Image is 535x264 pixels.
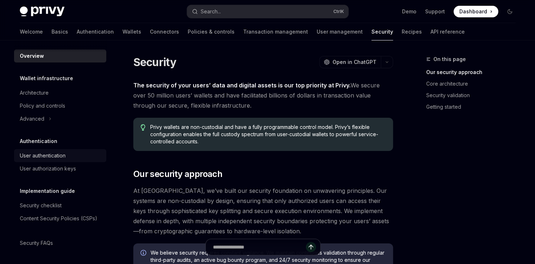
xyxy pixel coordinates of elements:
svg: Tip [141,124,146,131]
div: Security FAQs [20,239,53,247]
span: Dashboard [459,8,487,15]
a: Dashboard [454,6,498,17]
a: Recipes [402,23,422,40]
span: Our security approach [133,168,222,180]
button: Open search [187,5,348,18]
div: Search... [201,7,221,16]
strong: The security of your users’ data and digital assets is our top priority at Privy. [133,82,351,89]
span: Open in ChatGPT [333,59,376,66]
a: Our security approach [426,66,521,78]
h5: Authentication [20,137,57,146]
span: At [GEOGRAPHIC_DATA], we’ve built our security foundation on unwavering principles. Our systems a... [133,186,393,236]
button: Send message [306,242,316,252]
h5: Wallet infrastructure [20,74,73,83]
a: Welcome [20,23,43,40]
a: Policies & controls [188,23,235,40]
div: User authentication [20,151,66,160]
div: User authorization keys [20,164,76,173]
span: Ctrl K [333,9,344,14]
a: Architecture [14,86,106,99]
a: Security [371,23,393,40]
a: Demo [402,8,416,15]
a: Connectors [150,23,179,40]
a: User authentication [14,149,106,162]
div: Content Security Policies (CSPs) [20,214,97,223]
button: Toggle dark mode [504,6,516,17]
div: Overview [20,52,44,60]
button: Toggle Advanced section [14,112,106,125]
a: Authentication [77,23,114,40]
a: Support [425,8,445,15]
a: Wallets [122,23,141,40]
div: Advanced [20,114,44,123]
span: We secure over 50 million users’ wallets and have facilitated billions of dollars in transaction ... [133,80,393,111]
span: On this page [433,55,466,64]
input: Ask a question... [213,239,306,255]
a: User authorization keys [14,162,106,175]
a: User management [317,23,363,40]
a: API reference [431,23,465,40]
a: Security validation [426,90,521,101]
button: Open in ChatGPT [319,56,381,68]
a: Transaction management [243,23,308,40]
h5: Implementation guide [20,187,75,195]
span: Privy wallets are non-custodial and have a fully programmable control model. Privy’s flexible con... [150,124,385,145]
div: Architecture [20,88,49,97]
a: Content Security Policies (CSPs) [14,212,106,225]
a: Overview [14,49,106,62]
a: Policy and controls [14,99,106,112]
a: Security FAQs [14,237,106,250]
div: Policy and controls [20,101,65,110]
img: dark logo [20,7,64,17]
div: Security checklist [20,201,62,210]
a: Basics [52,23,68,40]
a: Getting started [426,101,521,113]
a: Core architecture [426,78,521,90]
a: Security checklist [14,199,106,212]
h1: Security [133,56,176,69]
